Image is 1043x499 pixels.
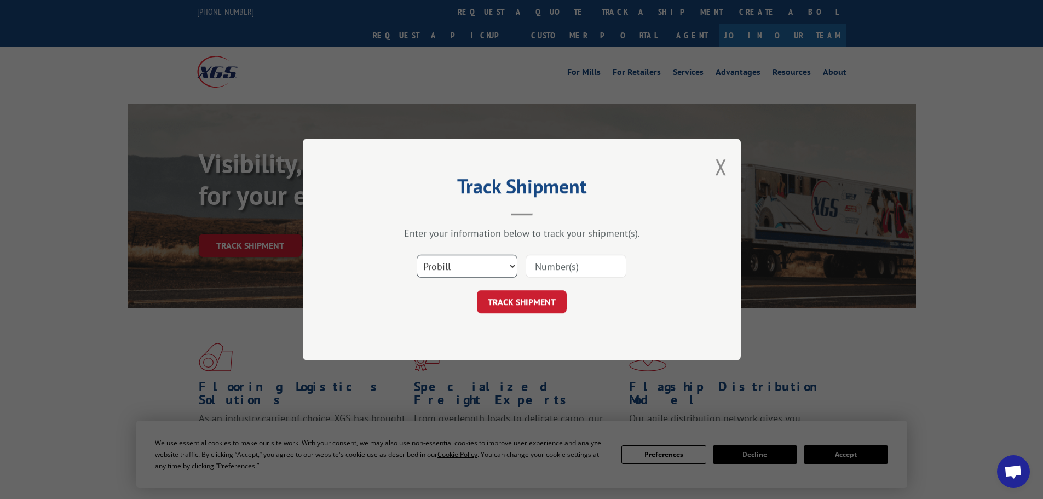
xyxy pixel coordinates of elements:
[358,179,686,199] h2: Track Shipment
[715,152,727,181] button: Close modal
[526,255,626,278] input: Number(s)
[358,227,686,239] div: Enter your information below to track your shipment(s).
[997,455,1030,488] div: Open chat
[477,290,567,313] button: TRACK SHIPMENT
